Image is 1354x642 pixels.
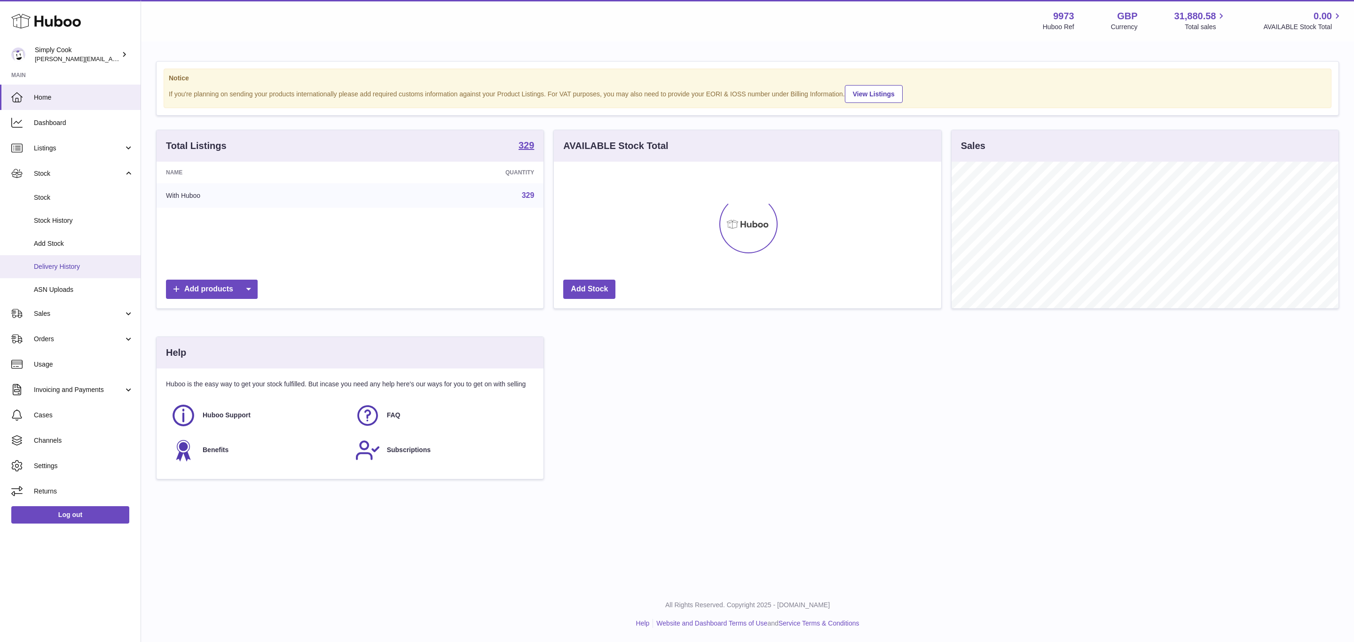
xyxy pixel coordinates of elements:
[169,74,1326,83] strong: Notice
[1185,23,1227,31] span: Total sales
[656,619,767,627] a: Website and Dashboard Terms of Use
[34,385,124,394] span: Invoicing and Payments
[203,446,228,454] span: Benefits
[171,438,346,463] a: Benefits
[34,360,134,369] span: Usage
[34,436,134,445] span: Channels
[1263,23,1343,31] span: AVAILABLE Stock Total
[169,84,1326,103] div: If you're planning on sending your products internationally please add required customs informati...
[845,85,903,103] a: View Listings
[519,141,534,152] a: 329
[34,335,124,344] span: Orders
[34,193,134,202] span: Stock
[11,506,129,523] a: Log out
[166,280,258,299] a: Add products
[1174,10,1227,31] a: 31,880.58 Total sales
[35,46,119,63] div: Simply Cook
[171,403,346,428] a: Huboo Support
[563,140,668,152] h3: AVAILABLE Stock Total
[203,411,251,420] span: Huboo Support
[361,162,543,183] th: Quantity
[34,285,134,294] span: ASN Uploads
[34,239,134,248] span: Add Stock
[34,169,124,178] span: Stock
[166,380,534,389] p: Huboo is the easy way to get your stock fulfilled. But incase you need any help here's our ways f...
[34,118,134,127] span: Dashboard
[35,55,189,63] span: [PERSON_NAME][EMAIL_ADDRESS][DOMAIN_NAME]
[1263,10,1343,31] a: 0.00 AVAILABLE Stock Total
[563,280,615,299] a: Add Stock
[1111,23,1138,31] div: Currency
[387,411,401,420] span: FAQ
[34,462,134,470] span: Settings
[34,411,134,420] span: Cases
[157,183,361,208] td: With Huboo
[653,619,859,628] li: and
[961,140,985,152] h3: Sales
[157,162,361,183] th: Name
[387,446,431,454] span: Subscriptions
[34,309,124,318] span: Sales
[34,487,134,496] span: Returns
[355,403,530,428] a: FAQ
[1117,10,1137,23] strong: GBP
[34,216,134,225] span: Stock History
[355,438,530,463] a: Subscriptions
[1174,10,1216,23] span: 31,880.58
[34,144,124,153] span: Listings
[149,601,1346,610] p: All Rights Reserved. Copyright 2025 - [DOMAIN_NAME]
[1314,10,1332,23] span: 0.00
[1043,23,1074,31] div: Huboo Ref
[34,262,134,271] span: Delivery History
[166,140,227,152] h3: Total Listings
[519,141,534,150] strong: 329
[636,619,650,627] a: Help
[166,346,186,359] h3: Help
[34,93,134,102] span: Home
[779,619,859,627] a: Service Terms & Conditions
[522,191,535,199] a: 329
[11,47,25,62] img: emma@simplycook.com
[1053,10,1074,23] strong: 9973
